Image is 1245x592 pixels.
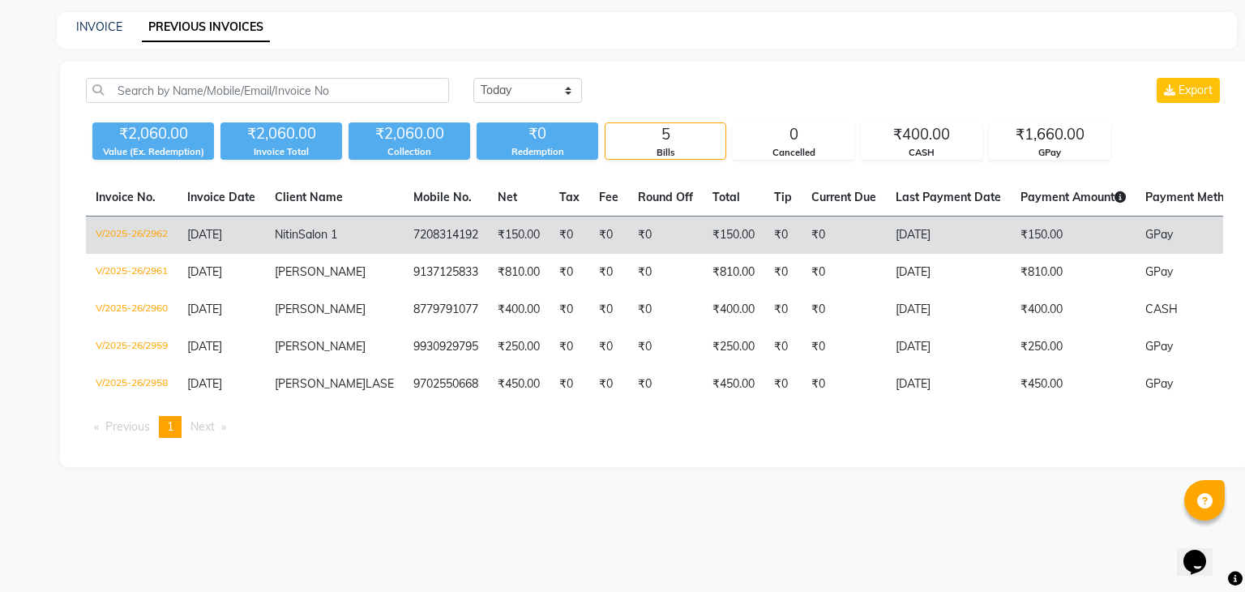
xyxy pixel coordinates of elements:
span: [DATE] [187,302,222,316]
span: Nitin [275,227,298,242]
div: GPay [990,146,1110,160]
div: Cancelled [734,146,854,160]
td: ₹0 [802,366,886,403]
span: [DATE] [187,227,222,242]
div: ₹2,060.00 [220,122,342,145]
span: 1 [167,419,173,434]
span: GPay [1145,227,1173,242]
td: ₹0 [550,217,589,255]
td: V/2025-26/2958 [86,366,178,403]
div: Value (Ex. Redemption) [92,145,214,159]
div: Bills [605,146,725,160]
span: Total [712,190,740,204]
td: ₹250.00 [703,328,764,366]
nav: Pagination [86,416,1223,438]
td: ₹0 [764,328,802,366]
div: ₹2,060.00 [349,122,470,145]
button: Export [1157,78,1220,103]
td: ₹400.00 [703,291,764,328]
td: [DATE] [886,254,1011,291]
span: Invoice Date [187,190,255,204]
td: 9930929795 [404,328,488,366]
span: Current Due [811,190,876,204]
span: [PERSON_NAME] [275,264,366,279]
td: ₹0 [628,217,703,255]
td: ₹450.00 [703,366,764,403]
span: [PERSON_NAME] [275,302,366,316]
td: ₹810.00 [488,254,550,291]
td: 7208314192 [404,217,488,255]
a: INVOICE [76,19,122,34]
td: ₹450.00 [1011,366,1136,403]
td: 9702550668 [404,366,488,403]
span: Next [190,419,215,434]
td: V/2025-26/2959 [86,328,178,366]
span: Previous [105,419,150,434]
div: Collection [349,145,470,159]
td: ₹400.00 [488,291,550,328]
td: ₹810.00 [1011,254,1136,291]
span: Round Off [638,190,693,204]
span: [PERSON_NAME] [275,376,366,391]
span: Payment Amount [1020,190,1126,204]
td: ₹0 [764,217,802,255]
td: ₹150.00 [488,217,550,255]
div: ₹0 [477,122,598,145]
td: ₹0 [550,366,589,403]
div: 5 [605,123,725,146]
div: 0 [734,123,854,146]
td: V/2025-26/2961 [86,254,178,291]
a: PREVIOUS INVOICES [142,13,270,42]
span: LASE [366,376,394,391]
span: [DATE] [187,264,222,279]
div: CASH [862,146,982,160]
span: Last Payment Date [896,190,1001,204]
td: ₹0 [802,217,886,255]
td: [DATE] [886,217,1011,255]
td: ₹0 [589,366,628,403]
td: ₹0 [764,291,802,328]
div: ₹1,660.00 [990,123,1110,146]
td: ₹0 [764,366,802,403]
td: ₹250.00 [488,328,550,366]
span: [DATE] [187,376,222,391]
input: Search by Name/Mobile/Email/Invoice No [86,78,449,103]
div: ₹400.00 [862,123,982,146]
td: ₹0 [589,328,628,366]
td: ₹0 [550,328,589,366]
td: ₹400.00 [1011,291,1136,328]
td: ₹0 [802,328,886,366]
td: [DATE] [886,328,1011,366]
td: ₹0 [550,291,589,328]
td: ₹150.00 [1011,217,1136,255]
span: Export [1179,83,1213,97]
td: [DATE] [886,366,1011,403]
td: ₹0 [589,254,628,291]
span: Salon 1 [298,227,337,242]
span: GPay [1145,339,1173,354]
td: ₹0 [764,254,802,291]
td: V/2025-26/2960 [86,291,178,328]
td: ₹0 [589,217,628,255]
td: ₹810.00 [703,254,764,291]
td: ₹0 [628,366,703,403]
div: Redemption [477,145,598,159]
td: ₹250.00 [1011,328,1136,366]
span: Client Name [275,190,343,204]
td: ₹0 [628,254,703,291]
td: ₹0 [802,291,886,328]
span: [PERSON_NAME] [275,339,366,354]
span: GPay [1145,376,1173,391]
td: ₹0 [550,254,589,291]
td: V/2025-26/2962 [86,217,178,255]
span: GPay [1145,264,1173,279]
iframe: chat widget [1177,527,1229,576]
span: [DATE] [187,339,222,354]
span: Fee [599,190,618,204]
td: [DATE] [886,291,1011,328]
span: Net [498,190,517,204]
td: ₹150.00 [703,217,764,255]
span: Tip [774,190,792,204]
td: ₹0 [589,291,628,328]
span: Mobile No. [413,190,472,204]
